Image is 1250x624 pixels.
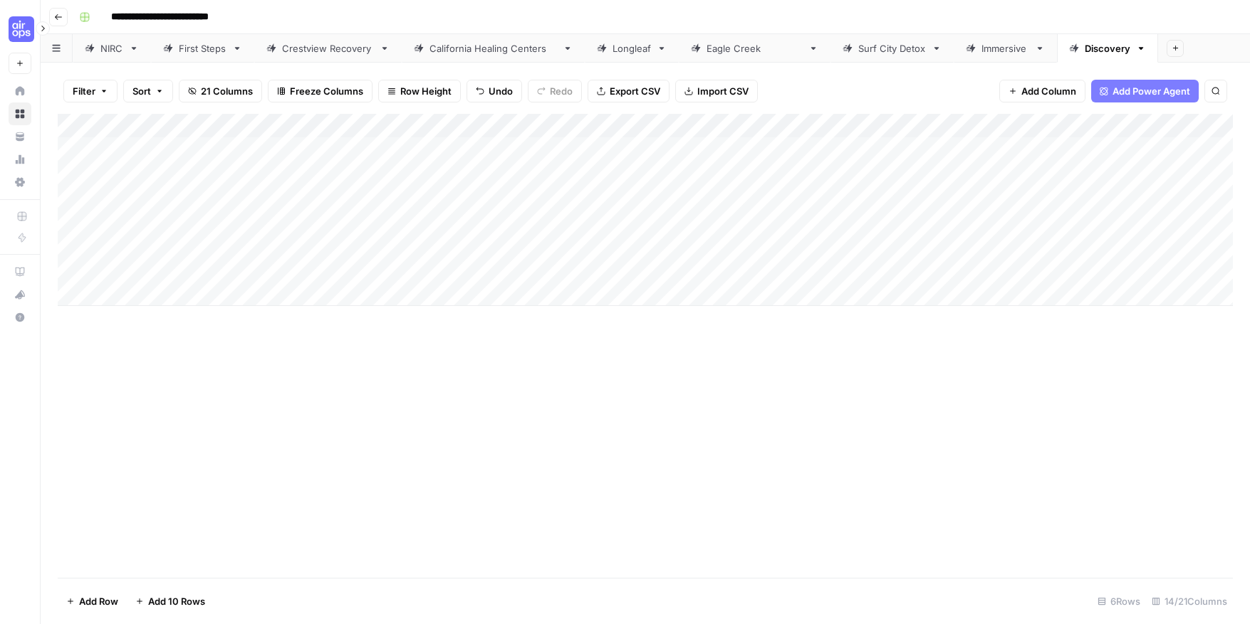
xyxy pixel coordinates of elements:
button: Workspace: Cohort 4 [9,11,31,47]
button: Export CSV [588,80,670,102]
span: Row Height [400,84,452,98]
button: What's new? [9,283,31,306]
div: What's new? [9,284,31,305]
a: Immersive [954,34,1057,63]
button: Help + Support [9,306,31,329]
a: NIRC [73,34,151,63]
div: Longleaf [613,41,651,55]
button: 21 Columns [179,80,262,102]
span: Filter [73,84,95,98]
button: Undo [467,80,522,102]
button: Redo [528,80,582,102]
div: NIRC [100,41,123,55]
span: 21 Columns [201,84,253,98]
button: Add Power Agent [1091,80,1199,102]
div: [GEOGRAPHIC_DATA] [707,41,803,55]
button: Import CSV [675,80,758,102]
a: Discovery [1057,34,1158,63]
div: Discovery [1085,41,1130,55]
a: Crestview Recovery [254,34,402,63]
button: Sort [123,80,173,102]
span: Import CSV [697,84,749,98]
a: Your Data [9,125,31,148]
div: [US_STATE] Healing Centers [429,41,557,55]
div: 14/21 Columns [1146,590,1233,613]
span: Add Row [79,594,118,608]
a: [US_STATE] Healing Centers [402,34,585,63]
div: 6 Rows [1092,590,1146,613]
button: Filter [63,80,118,102]
a: AirOps Academy [9,260,31,283]
button: Add Row [58,590,127,613]
a: Settings [9,171,31,194]
span: Add 10 Rows [148,594,205,608]
span: Add Column [1021,84,1076,98]
button: Add Column [999,80,1085,102]
span: Export CSV [610,84,660,98]
a: Usage [9,148,31,171]
button: Freeze Columns [268,80,373,102]
a: Surf City Detox [830,34,954,63]
button: Row Height [378,80,461,102]
span: Add Power Agent [1113,84,1190,98]
span: Undo [489,84,513,98]
a: [GEOGRAPHIC_DATA] [679,34,830,63]
div: Immersive [981,41,1029,55]
div: Crestview Recovery [282,41,374,55]
a: First Steps [151,34,254,63]
div: Surf City Detox [858,41,926,55]
span: Sort [132,84,151,98]
span: Freeze Columns [290,84,363,98]
img: Cohort 4 Logo [9,16,34,42]
div: First Steps [179,41,226,55]
span: Redo [550,84,573,98]
a: Browse [9,102,31,125]
button: Add 10 Rows [127,590,214,613]
a: Home [9,80,31,102]
a: Longleaf [585,34,679,63]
